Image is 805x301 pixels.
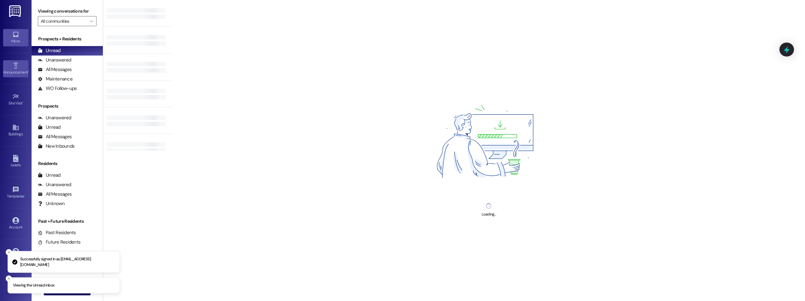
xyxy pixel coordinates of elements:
[41,16,86,26] input: All communities
[38,6,97,16] label: Viewing conversations for
[38,172,61,179] div: Unread
[9,5,22,17] img: ResiDesk Logo
[32,160,103,167] div: Residents
[38,57,71,63] div: Unanswered
[38,133,72,140] div: All Messages
[3,122,28,139] a: Buildings
[6,275,12,282] button: Close toast
[3,153,28,170] a: Leads
[38,124,61,131] div: Unread
[24,193,25,198] span: •
[38,66,72,73] div: All Messages
[38,191,72,198] div: All Messages
[38,143,74,150] div: New Inbounds
[38,47,61,54] div: Unread
[3,184,28,201] a: Templates •
[28,69,29,74] span: •
[32,36,103,42] div: Prospects + Residents
[38,239,80,245] div: Future Residents
[38,181,71,188] div: Unanswered
[38,229,76,236] div: Past Residents
[38,115,71,121] div: Unanswered
[482,211,496,218] div: Loading...
[3,246,28,263] a: Support
[3,91,28,108] a: Site Visit •
[3,29,28,46] a: Inbox
[38,85,77,92] div: WO Follow-ups
[38,76,73,82] div: Maintenance
[90,19,93,24] i: 
[38,200,65,207] div: Unknown
[3,215,28,232] a: Account
[13,283,54,288] p: Viewing the Unread inbox
[6,249,12,256] button: Close toast
[23,100,24,104] span: •
[32,103,103,109] div: Prospects
[32,218,103,225] div: Past + Future Residents
[20,257,115,268] p: Successfully signed in as [EMAIL_ADDRESS][DOMAIN_NAME]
